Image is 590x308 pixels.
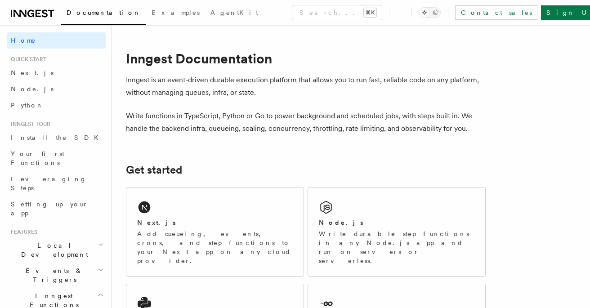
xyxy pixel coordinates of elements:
[7,97,106,113] a: Python
[7,241,98,259] span: Local Development
[61,3,146,25] a: Documentation
[7,65,106,81] a: Next.js
[137,229,293,265] p: Add queueing, events, crons, and step functions to your Next app on any cloud provider.
[364,8,376,17] kbd: ⌘K
[126,110,486,135] p: Write functions in TypeScript, Python or Go to power background and scheduled jobs, with steps bu...
[11,134,104,141] span: Install the SDK
[7,228,37,236] span: Features
[11,150,64,166] span: Your first Functions
[308,187,486,277] a: Node.jsWrite durable step functions in any Node.js app and run on servers or serverless.
[146,3,205,24] a: Examples
[205,3,264,24] a: AgentKit
[126,50,486,67] h1: Inngest Documentation
[11,201,88,217] span: Setting up your app
[67,9,141,16] span: Documentation
[7,171,106,196] a: Leveraging Steps
[319,218,363,227] h2: Node.js
[7,32,106,49] a: Home
[126,187,304,277] a: Next.jsAdd queueing, events, crons, and step functions to your Next app on any cloud provider.
[137,218,176,227] h2: Next.js
[7,81,106,97] a: Node.js
[7,263,106,288] button: Events & Triggers
[7,56,46,63] span: Quick start
[7,196,106,221] a: Setting up your app
[419,7,441,18] button: Toggle dark mode
[152,9,200,16] span: Examples
[319,229,474,265] p: Write durable step functions in any Node.js app and run on servers or serverless.
[7,237,106,263] button: Local Development
[7,121,50,128] span: Inngest tour
[210,9,258,16] span: AgentKit
[7,146,106,171] a: Your first Functions
[126,164,182,176] a: Get started
[11,85,54,93] span: Node.js
[11,102,44,109] span: Python
[7,266,98,284] span: Events & Triggers
[455,5,537,20] a: Contact sales
[292,5,382,20] button: Search...⌘K
[11,175,87,192] span: Leveraging Steps
[11,36,36,45] span: Home
[11,69,54,76] span: Next.js
[126,74,486,99] p: Inngest is an event-driven durable execution platform that allows you to run fast, reliable code ...
[7,129,106,146] a: Install the SDK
